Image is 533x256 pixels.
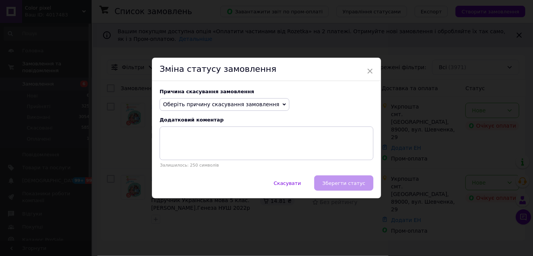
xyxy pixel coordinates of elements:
span: × [367,65,373,78]
button: Скасувати [266,175,309,191]
div: Зміна статусу замовлення [152,58,381,81]
span: Скасувати [274,180,301,186]
span: Оберіть причину скасування замовлення [163,101,279,107]
div: Додатковий коментар [160,117,373,123]
p: Залишилось: 250 символів [160,163,373,168]
div: Причина скасування замовлення [160,89,373,94]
